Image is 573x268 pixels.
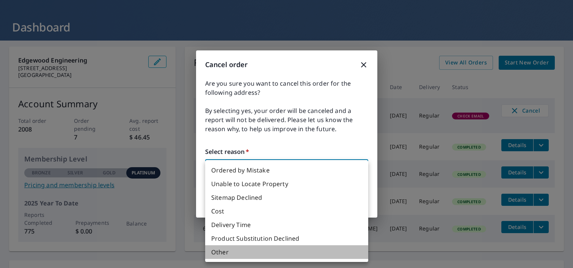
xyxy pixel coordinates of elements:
[205,191,368,204] li: Sitemap Declined
[205,218,368,232] li: Delivery Time
[205,245,368,259] li: Other
[205,163,368,177] li: Ordered by Mistake
[205,204,368,218] li: Cost
[205,232,368,245] li: Product Substitution Declined
[205,177,368,191] li: Unable to Locate Property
